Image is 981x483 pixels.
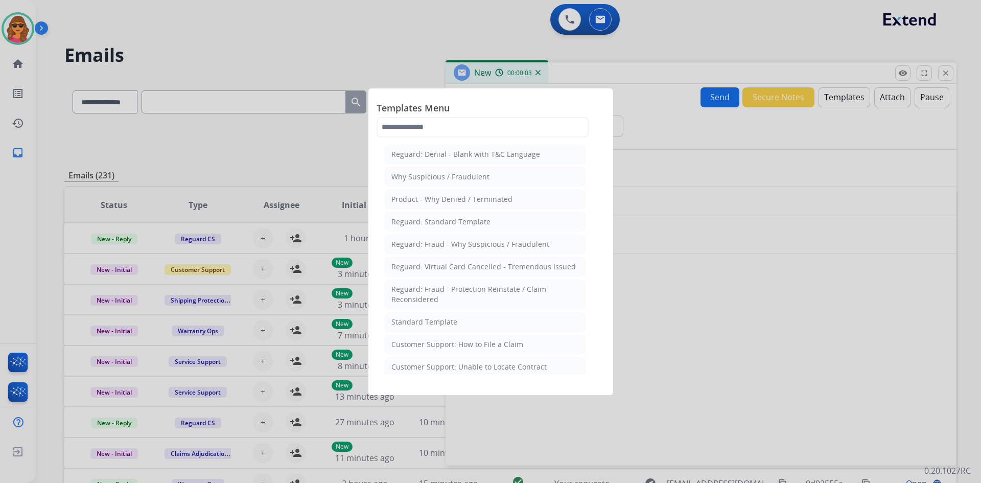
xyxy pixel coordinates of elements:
div: Reguard: Fraud - Why Suspicious / Fraudulent [391,239,549,249]
div: Reguard: Fraud - Protection Reinstate / Claim Reconsidered [391,284,579,305]
div: Reguard: Denial - Blank with T&C Language [391,149,540,159]
div: Customer Support: Unable to Locate Contract [391,362,547,372]
div: Reguard: Virtual Card Cancelled - Tremendous Issued [391,262,576,272]
div: Reguard: Standard Template [391,217,491,227]
div: Product - Why Denied / Terminated [391,194,512,204]
span: Templates Menu [377,101,605,117]
div: Standard Template [391,317,457,327]
div: Customer Support: How to File a Claim [391,339,523,350]
div: Why Suspicious / Fraudulent [391,172,489,182]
